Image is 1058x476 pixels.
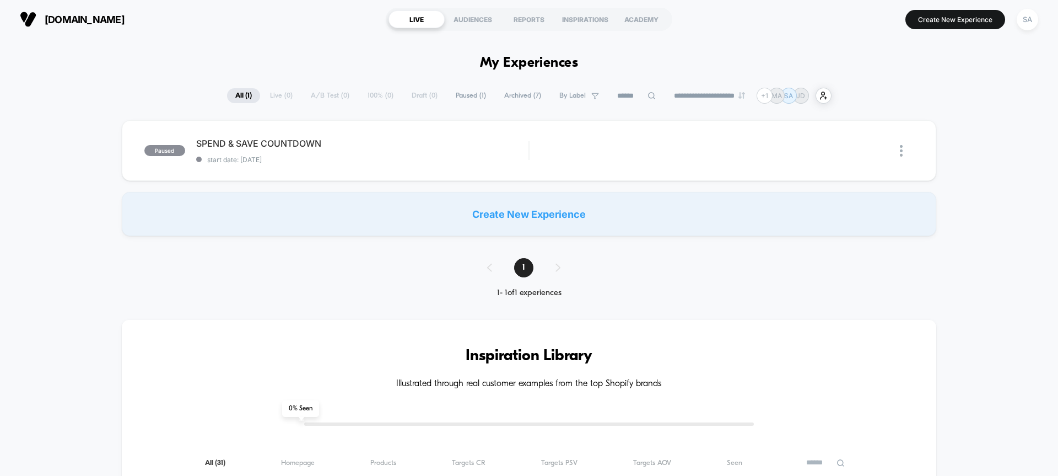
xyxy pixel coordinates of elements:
div: AUDIENCES [445,10,501,28]
span: ( 31 ) [215,459,225,467]
span: [DOMAIN_NAME] [45,14,125,25]
span: Products [370,459,396,467]
span: Targets CR [452,459,485,467]
span: All [205,459,225,467]
span: Paused ( 1 ) [447,88,494,103]
span: All ( 1 ) [227,88,260,103]
h3: Inspiration Library [155,347,903,365]
span: start date: [DATE] [196,156,528,164]
p: SA [784,92,793,100]
span: By Label [559,92,586,100]
span: Homepage [281,459,315,467]
button: SA [1013,8,1041,31]
span: 0 % Seen [282,400,319,417]
span: Archived ( 7 ) [496,88,549,103]
button: [DOMAIN_NAME] [17,10,128,28]
h1: My Experiences [480,55,579,71]
img: Visually logo [20,11,36,28]
div: Create New Experience [122,192,936,236]
h4: Illustrated through real customer examples from the top Shopify brands [155,379,903,389]
span: Seen [727,459,742,467]
span: Targets AOV [633,459,671,467]
button: Create New Experience [905,10,1005,29]
div: 1 - 1 of 1 experiences [476,288,582,298]
div: LIVE [388,10,445,28]
span: Targets PSV [541,459,577,467]
p: JD [796,92,805,100]
div: SA [1017,9,1038,30]
div: ACADEMY [613,10,670,28]
div: INSPIRATIONS [557,10,613,28]
span: SPEND & SAVE COUNTDOWN [196,138,528,149]
img: end [738,92,745,99]
img: close [900,145,903,157]
div: REPORTS [501,10,557,28]
span: paused [144,145,185,156]
div: + 1 [757,88,773,104]
span: 1 [514,258,533,277]
p: MA [771,92,782,100]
